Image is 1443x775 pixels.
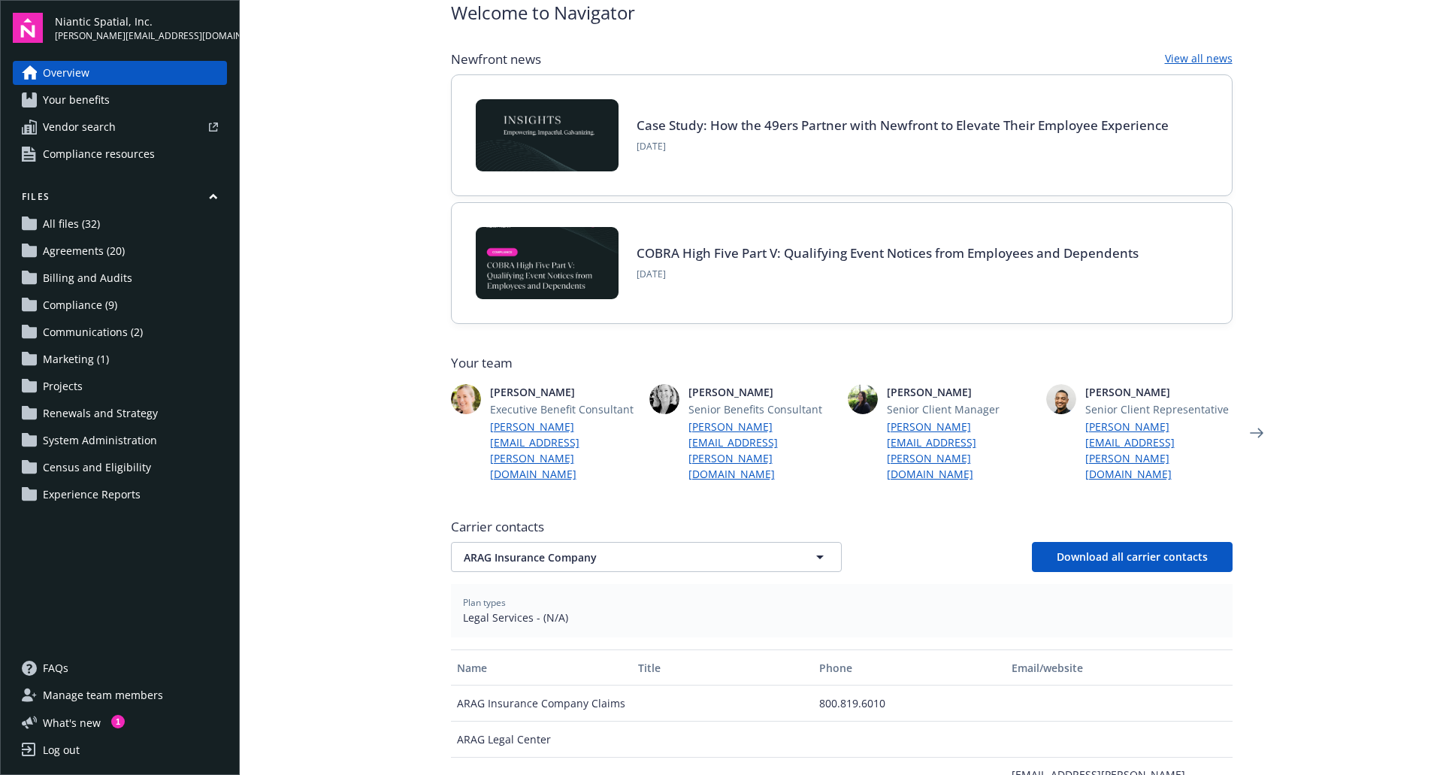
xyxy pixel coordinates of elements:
span: [PERSON_NAME] [1085,384,1233,400]
button: Download all carrier contacts [1032,542,1233,572]
a: Agreements (20) [13,239,227,263]
div: 800.819.6010 [813,686,1006,722]
span: System Administration [43,428,157,453]
span: [DATE] [637,140,1169,153]
img: photo [1046,384,1076,414]
a: Renewals and Strategy [13,401,227,425]
span: Newfront news [451,50,541,68]
a: [PERSON_NAME][EMAIL_ADDRESS][PERSON_NAME][DOMAIN_NAME] [688,419,836,482]
a: View all news [1165,50,1233,68]
span: [PERSON_NAME][EMAIL_ADDRESS][DOMAIN_NAME] [55,29,227,43]
span: All files (32) [43,212,100,236]
a: Billing and Audits [13,266,227,290]
span: Compliance (9) [43,293,117,317]
span: Your team [451,354,1233,372]
div: ARAG Insurance Company Claims [451,686,632,722]
a: All files (32) [13,212,227,236]
span: FAQs [43,656,68,680]
img: navigator-logo.svg [13,13,43,43]
a: Next [1245,421,1269,445]
a: Vendor search [13,115,227,139]
a: [PERSON_NAME][EMAIL_ADDRESS][PERSON_NAME][DOMAIN_NAME] [887,419,1034,482]
a: Communications (2) [13,320,227,344]
a: Overview [13,61,227,85]
span: Census and Eligibility [43,456,151,480]
a: Compliance (9) [13,293,227,317]
a: Projects [13,374,227,398]
a: Case Study: How the 49ers Partner with Newfront to Elevate Their Employee Experience [637,117,1169,134]
span: Senior Benefits Consultant [688,401,836,417]
a: Manage team members [13,683,227,707]
div: ARAG Legal Center [451,722,632,758]
span: Your benefits [43,88,110,112]
a: System Administration [13,428,227,453]
button: ARAG Insurance Company [451,542,842,572]
img: Card Image - INSIGHTS copy.png [476,99,619,171]
div: 1 [111,715,125,728]
button: Title [632,649,813,686]
span: Projects [43,374,83,398]
span: What ' s new [43,715,101,731]
div: Log out [43,738,80,762]
img: photo [451,384,481,414]
span: Communications (2) [43,320,143,344]
span: Renewals and Strategy [43,401,158,425]
button: Files [13,190,227,209]
button: Niantic Spatial, Inc.[PERSON_NAME][EMAIL_ADDRESS][DOMAIN_NAME] [55,13,227,43]
span: [PERSON_NAME] [688,384,836,400]
span: Billing and Audits [43,266,132,290]
span: Experience Reports [43,483,141,507]
span: Compliance resources [43,142,155,166]
a: FAQs [13,656,227,680]
img: photo [649,384,679,414]
a: Compliance resources [13,142,227,166]
button: What's new1 [13,715,125,731]
a: Your benefits [13,88,227,112]
span: [PERSON_NAME] [887,384,1034,400]
div: Email/website [1012,660,1226,676]
span: Plan types [463,596,1221,610]
span: Agreements (20) [43,239,125,263]
button: Name [451,649,632,686]
a: Experience Reports [13,483,227,507]
span: Niantic Spatial, Inc. [55,14,227,29]
span: Download all carrier contacts [1057,549,1208,564]
a: COBRA High Five Part V: Qualifying Event Notices from Employees and Dependents [637,244,1139,262]
span: Senior Client Representative [1085,401,1233,417]
a: [PERSON_NAME][EMAIL_ADDRESS][PERSON_NAME][DOMAIN_NAME] [490,419,637,482]
span: Overview [43,61,89,85]
img: photo [848,384,878,414]
span: ARAG Insurance Company [464,549,776,565]
span: Legal Services - (N/A) [463,610,1221,625]
div: Name [457,660,626,676]
span: [PERSON_NAME] [490,384,637,400]
span: Manage team members [43,683,163,707]
span: Senior Client Manager [887,401,1034,417]
span: [DATE] [637,268,1139,281]
span: Carrier contacts [451,518,1233,536]
a: [PERSON_NAME][EMAIL_ADDRESS][PERSON_NAME][DOMAIN_NAME] [1085,419,1233,482]
a: Marketing (1) [13,347,227,371]
a: Census and Eligibility [13,456,227,480]
div: Title [638,660,807,676]
img: BLOG-Card Image - Compliance - COBRA High Five Pt 5 - 09-11-25.jpg [476,227,619,299]
div: Phone [819,660,1000,676]
button: Email/website [1006,649,1232,686]
span: Vendor search [43,115,116,139]
button: Phone [813,649,1006,686]
span: Marketing (1) [43,347,109,371]
span: Executive Benefit Consultant [490,401,637,417]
